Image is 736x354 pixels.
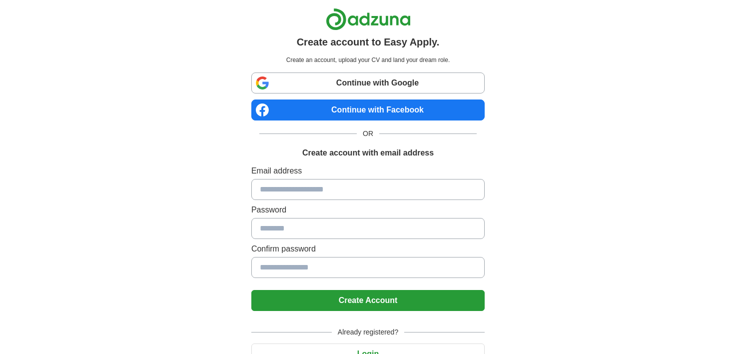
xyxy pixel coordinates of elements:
a: Continue with Facebook [251,99,485,120]
img: Adzuna logo [326,8,411,30]
span: Already registered? [332,327,404,337]
h1: Create account with email address [302,147,434,159]
label: Confirm password [251,243,485,255]
label: Email address [251,165,485,177]
label: Password [251,204,485,216]
a: Continue with Google [251,72,485,93]
button: Create Account [251,290,485,311]
span: OR [357,128,379,139]
h1: Create account to Easy Apply. [297,34,440,49]
p: Create an account, upload your CV and land your dream role. [253,55,483,64]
